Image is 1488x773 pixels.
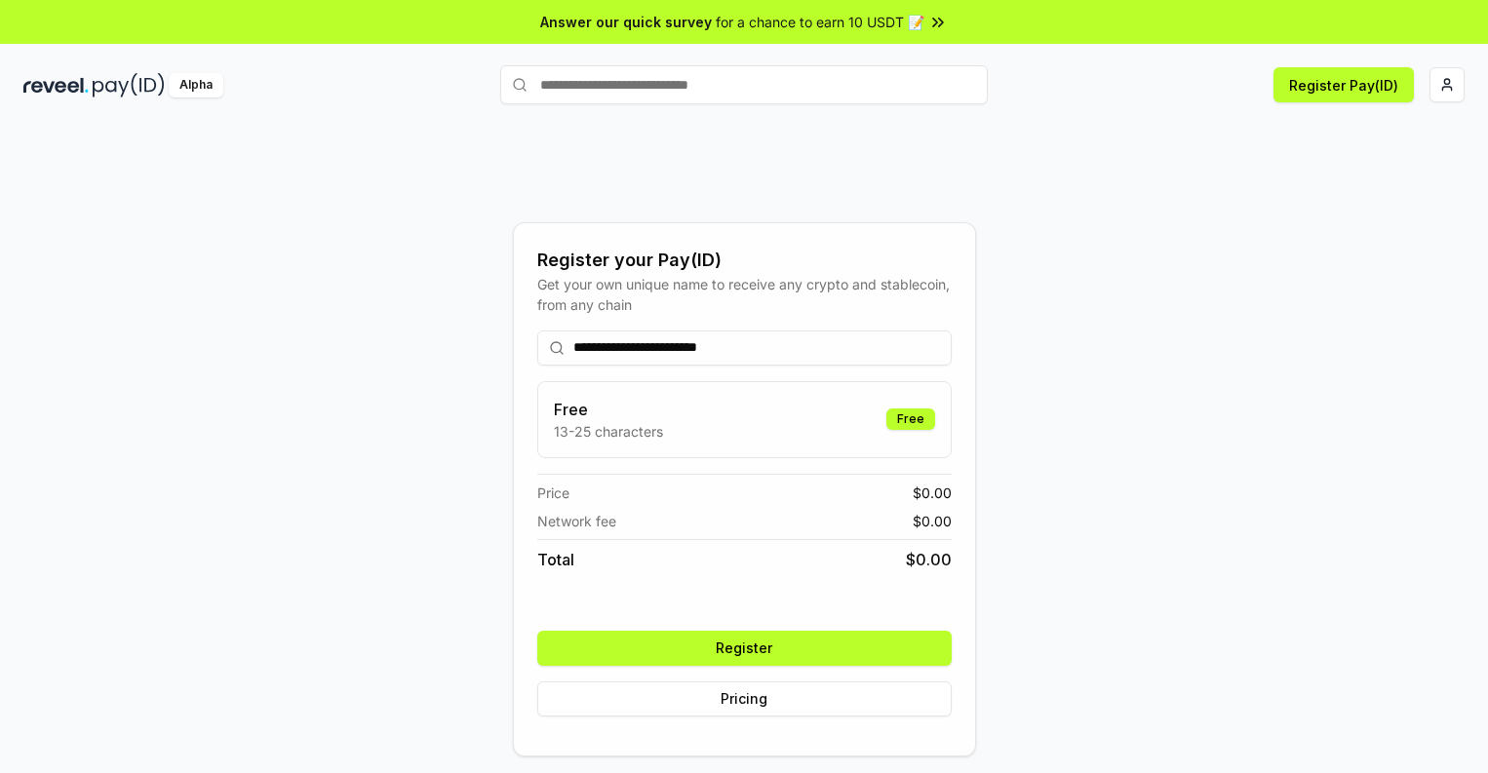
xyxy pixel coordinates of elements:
[913,511,952,531] span: $ 0.00
[537,274,952,315] div: Get your own unique name to receive any crypto and stablecoin, from any chain
[554,398,663,421] h3: Free
[1273,67,1414,102] button: Register Pay(ID)
[716,12,924,32] span: for a chance to earn 10 USDT 📝
[537,681,952,716] button: Pricing
[537,483,569,503] span: Price
[169,73,223,97] div: Alpha
[537,548,574,571] span: Total
[906,548,952,571] span: $ 0.00
[537,247,952,274] div: Register your Pay(ID)
[93,73,165,97] img: pay_id
[537,631,952,666] button: Register
[537,511,616,531] span: Network fee
[23,73,89,97] img: reveel_dark
[540,12,712,32] span: Answer our quick survey
[886,408,935,430] div: Free
[913,483,952,503] span: $ 0.00
[554,421,663,442] p: 13-25 characters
